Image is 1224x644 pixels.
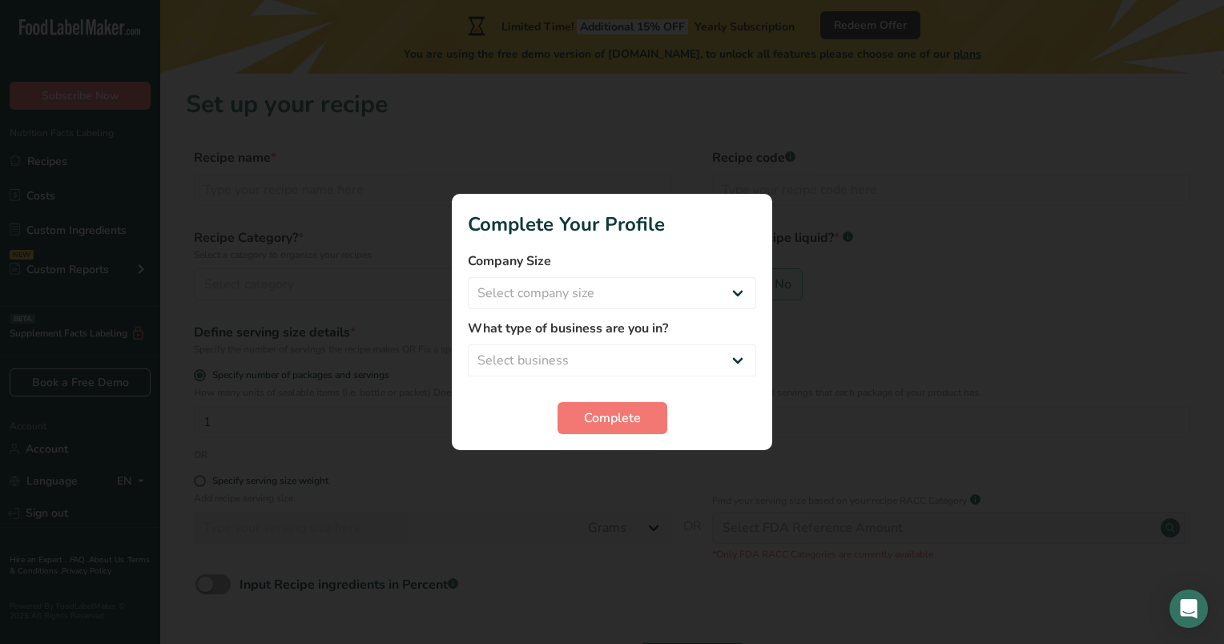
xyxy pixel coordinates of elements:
label: What type of business are you in? [468,319,756,338]
label: Company Size [468,252,756,271]
h1: Complete Your Profile [468,210,756,239]
button: Complete [558,402,667,434]
div: Open Intercom Messenger [1170,590,1208,628]
span: Complete [584,409,641,428]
